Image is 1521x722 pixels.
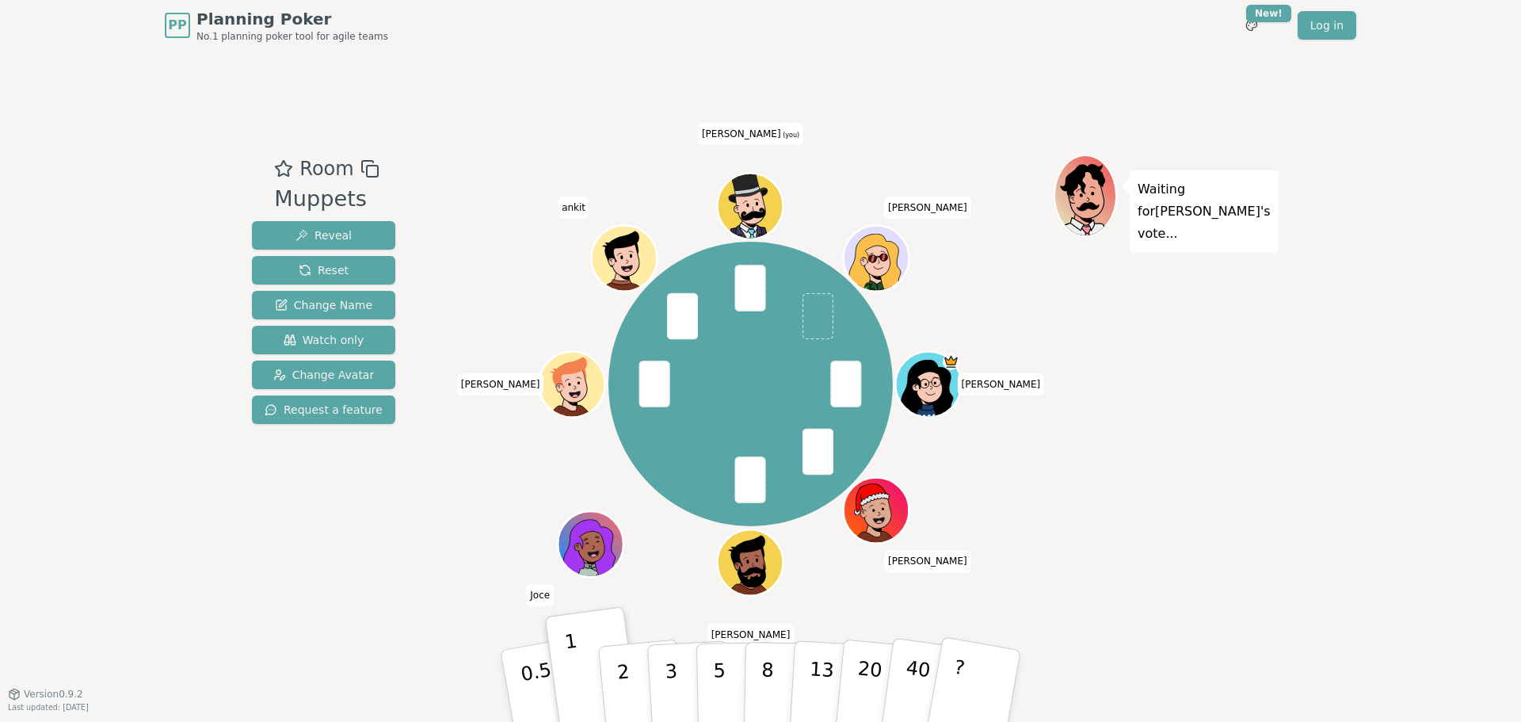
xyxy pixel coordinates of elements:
[273,367,375,383] span: Change Avatar
[196,8,388,30] span: Planning Poker
[943,353,960,370] span: Elise is the host
[698,123,803,145] span: Click to change your name
[274,155,293,183] button: Add as favourite
[299,262,349,278] span: Reset
[1138,178,1271,245] p: Waiting for [PERSON_NAME] 's vote...
[168,16,186,35] span: PP
[457,373,544,395] span: Click to change your name
[252,361,395,389] button: Change Avatar
[526,584,554,606] span: Click to change your name
[1237,11,1266,40] button: New!
[558,197,589,219] span: Click to change your name
[1298,11,1356,40] a: Log in
[252,291,395,319] button: Change Name
[165,8,388,43] a: PPPlanning PokerNo.1 planning poker tool for agile teams
[781,132,800,139] span: (you)
[252,221,395,250] button: Reveal
[265,402,383,418] span: Request a feature
[958,373,1045,395] span: Click to change your name
[884,197,971,219] span: Click to change your name
[24,688,83,701] span: Version 0.9.2
[274,183,379,216] div: Muppets
[8,703,89,712] span: Last updated: [DATE]
[563,630,587,716] p: 1
[295,227,352,243] span: Reveal
[707,624,795,646] span: Click to change your name
[252,326,395,354] button: Watch only
[299,155,353,183] span: Room
[719,175,781,237] button: Click to change your avatar
[1246,5,1291,22] div: New!
[275,297,372,313] span: Change Name
[8,688,83,701] button: Version0.9.2
[884,550,971,572] span: Click to change your name
[196,30,388,43] span: No.1 planning poker tool for agile teams
[284,332,364,348] span: Watch only
[252,395,395,424] button: Request a feature
[252,256,395,285] button: Reset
